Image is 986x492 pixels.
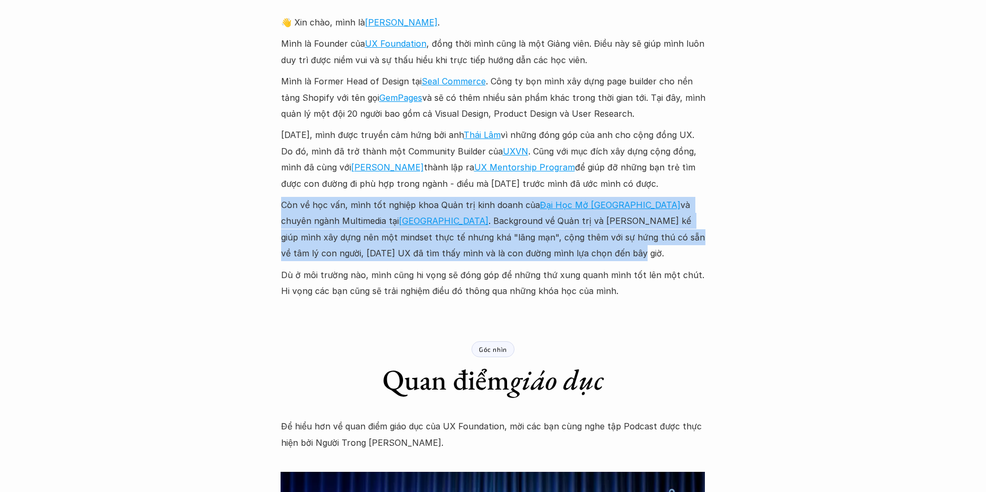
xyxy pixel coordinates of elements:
[464,130,501,140] a: Thái Lâm
[365,17,438,28] a: [PERSON_NAME]
[379,92,422,103] a: GemPages
[281,36,705,68] p: Mình là Founder của , đồng thời mình cũng là một Giảng viên. Điều này sẽ giúp mình luôn duy trì đ...
[365,38,426,49] a: UX Foundation
[540,200,680,210] a: Đại Học Mở [GEOGRAPHIC_DATA]
[281,127,705,192] p: [DATE], mình được truyền cảm hứng bởi anh vì những đóng góp của anh cho cộng đồng UX. Do đó, mình...
[479,346,507,353] p: Góc nhìn
[281,267,705,299] p: Dù ở môi trường nào, mình cũng hi vọng sẽ đóng góp để những thứ xung quanh mình tốt lên một chút....
[422,76,486,87] a: Seal Commerce
[281,73,705,122] p: Mình là Former Head of Design tại . Công ty bọn mình xây dựng page builder cho nền tảng Shopify v...
[474,162,575,172] a: UX Mentorship Program
[503,146,528,157] a: UXVN
[382,362,604,397] h1: Quan điểm
[510,361,604,398] em: giáo dục
[281,418,705,451] p: Để hiểu hơn về quan điểm giáo dục của UX Foundation, mời các bạn cùng nghe tập Podcast được thực ...
[399,215,488,226] a: [GEOGRAPHIC_DATA]
[281,197,705,262] p: Còn về học vấn, mình tốt nghiệp khoa Quản trị kinh doanh của và chuyên ngành Multimedia tại . Bac...
[351,162,424,172] a: [PERSON_NAME]
[281,14,705,30] p: 👋 Xin chào, mình là .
